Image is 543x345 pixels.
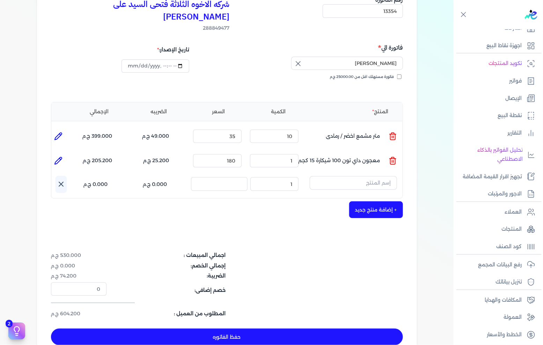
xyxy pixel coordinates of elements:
[323,4,403,17] input: رقم الفاتورة
[291,57,403,73] button: إسم الشركة
[83,180,108,189] p: 0.000 ج.م
[457,146,523,164] p: تحليل الفواتير بالذكاء الاصطناعي
[51,272,107,280] dd: 74.200 ج.م
[502,225,522,234] p: المنتجات
[397,74,402,79] input: فاتورة مستهلك اقل من 25000.00 ج.م
[489,59,522,68] p: تكويد المنتجات
[111,252,226,259] dt: اجمالي المبيعات :
[229,43,403,52] h5: فاتورة الي
[463,172,522,181] p: تجهيز اقرار القيمة المضافة
[111,310,226,317] dt: المطلوب من العميل :
[142,132,169,141] p: 49.000 ج.م
[454,91,539,106] a: الإيصال
[454,38,539,53] a: اجهزة نقاط البيع
[111,272,226,280] dt: الضريبة:
[454,275,539,289] a: تنزيل بياناتك
[349,201,403,218] button: + إضافة منتج جديد
[504,313,522,322] p: العمولة
[250,108,307,115] li: الكمية
[497,242,522,251] p: كود الصنف
[330,74,394,80] span: فاتورة مستهلك اقل من 25000.00 ج.م
[111,262,226,269] dt: إجمالي الخصم:
[454,328,539,342] a: الخطط والأسعار
[51,24,230,32] span: 288849477
[454,293,539,308] a: المكافات والهدايا
[122,43,189,56] div: تاريخ الإصدار:
[454,170,539,184] a: تجهيز اقرار القيمة المضافة
[6,320,13,328] span: 2
[488,189,522,199] p: الاجور والمرتبات
[326,127,380,146] p: متر مشمع اخضر / رمادى
[454,143,539,166] a: تحليل الفواتير بالذكاء الاصطناعي
[506,94,522,103] p: الإيصال
[299,151,380,170] p: معجون داي تون 100 شيكارة 15 كجم
[111,282,226,296] dt: خصم إضافى:
[310,176,397,189] input: إسم المنتج
[487,330,522,339] p: الخطط والأسعار
[478,260,522,269] p: رفع البيانات المجمع
[454,222,539,237] a: المنتجات
[454,126,539,141] a: التقارير
[454,258,539,272] a: رفع البيانات المجمع
[496,278,522,287] p: تنزيل بياناتك
[454,239,539,254] a: كود الصنف
[71,108,128,115] li: الإجمالي
[310,108,397,115] li: المنتج
[131,108,188,115] li: الضريبه
[485,296,522,305] p: المكافات والهدايا
[454,108,539,123] a: نقطة البيع
[508,129,522,138] p: التقارير
[454,187,539,201] a: الاجور والمرتبات
[143,156,169,165] p: 25.200 ج.م
[8,323,25,339] button: 2
[454,74,539,88] a: فواتير
[310,176,397,192] button: إسم المنتج
[291,57,403,70] input: إسم الشركة
[454,56,539,71] a: تكويد المنتجات
[83,156,112,165] p: 205.200 ج.م
[454,310,539,325] a: العمولة
[82,132,112,141] p: 399.000 ج.م
[505,208,522,217] p: العملاء
[498,111,522,120] p: نقطة البيع
[525,10,537,20] img: logo
[51,262,107,269] dd: 0.000 ج.م
[51,310,107,317] dd: 604.200 ج.م
[51,252,107,259] dd: 530.000 ج.م
[509,77,522,86] p: فواتير
[143,180,167,189] p: 0.000 ج.م
[486,41,522,50] p: اجهزة نقاط البيع
[454,205,539,220] a: العملاء
[190,108,247,115] li: السعر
